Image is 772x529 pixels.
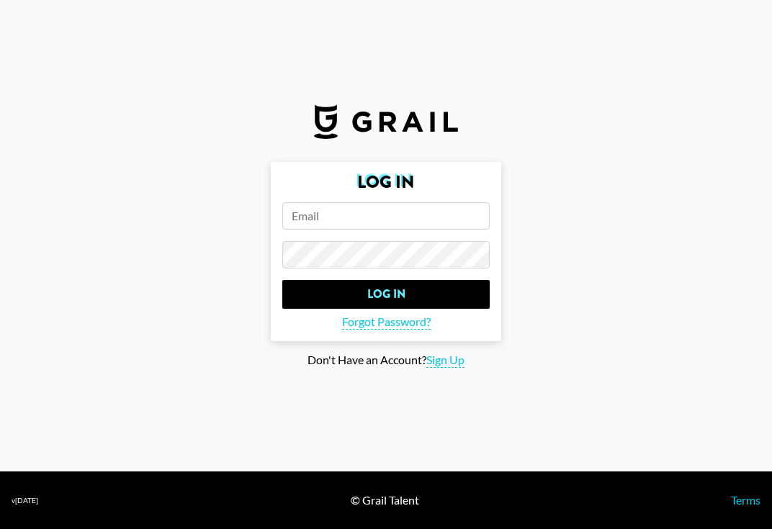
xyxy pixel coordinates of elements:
span: Forgot Password? [342,315,431,330]
input: Log In [282,280,490,309]
h2: Log In [282,173,490,191]
img: Grail Talent Logo [314,104,458,139]
div: v [DATE] [12,496,38,505]
span: Sign Up [426,353,464,368]
a: Terms [731,493,760,507]
div: © Grail Talent [351,493,419,507]
input: Email [282,202,490,230]
div: Don't Have an Account? [12,353,760,368]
